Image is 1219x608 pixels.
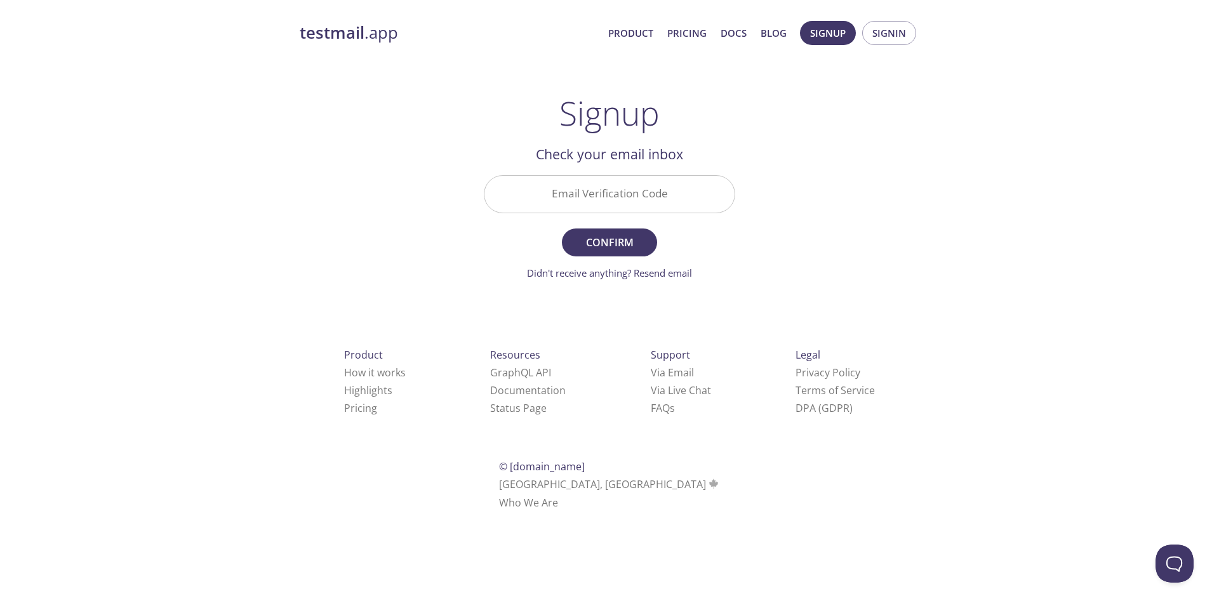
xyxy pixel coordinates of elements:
span: Confirm [576,234,643,251]
span: Signin [872,25,906,41]
a: FAQ [651,401,675,415]
h1: Signup [559,94,660,132]
a: Who We Are [499,496,558,510]
a: Via Live Chat [651,383,711,397]
a: Documentation [490,383,566,397]
span: Resources [490,348,540,362]
h2: Check your email inbox [484,143,735,165]
button: Signin [862,21,916,45]
span: Signup [810,25,846,41]
a: Docs [721,25,747,41]
span: [GEOGRAPHIC_DATA], [GEOGRAPHIC_DATA] [499,477,721,491]
a: Status Page [490,401,547,415]
a: Didn't receive anything? Resend email [527,267,692,279]
a: Highlights [344,383,392,397]
strong: testmail [300,22,364,44]
a: Terms of Service [796,383,875,397]
a: GraphQL API [490,366,551,380]
a: testmail.app [300,22,598,44]
iframe: Help Scout Beacon - Open [1156,545,1194,583]
span: Legal [796,348,820,362]
span: s [670,401,675,415]
a: Via Email [651,366,694,380]
a: Blog [761,25,787,41]
a: DPA (GDPR) [796,401,853,415]
span: Support [651,348,690,362]
a: Product [608,25,653,41]
a: Privacy Policy [796,366,860,380]
button: Confirm [562,228,657,256]
a: Pricing [667,25,707,41]
button: Signup [800,21,856,45]
span: © [DOMAIN_NAME] [499,459,585,473]
a: Pricing [344,401,377,415]
a: How it works [344,366,406,380]
span: Product [344,348,383,362]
